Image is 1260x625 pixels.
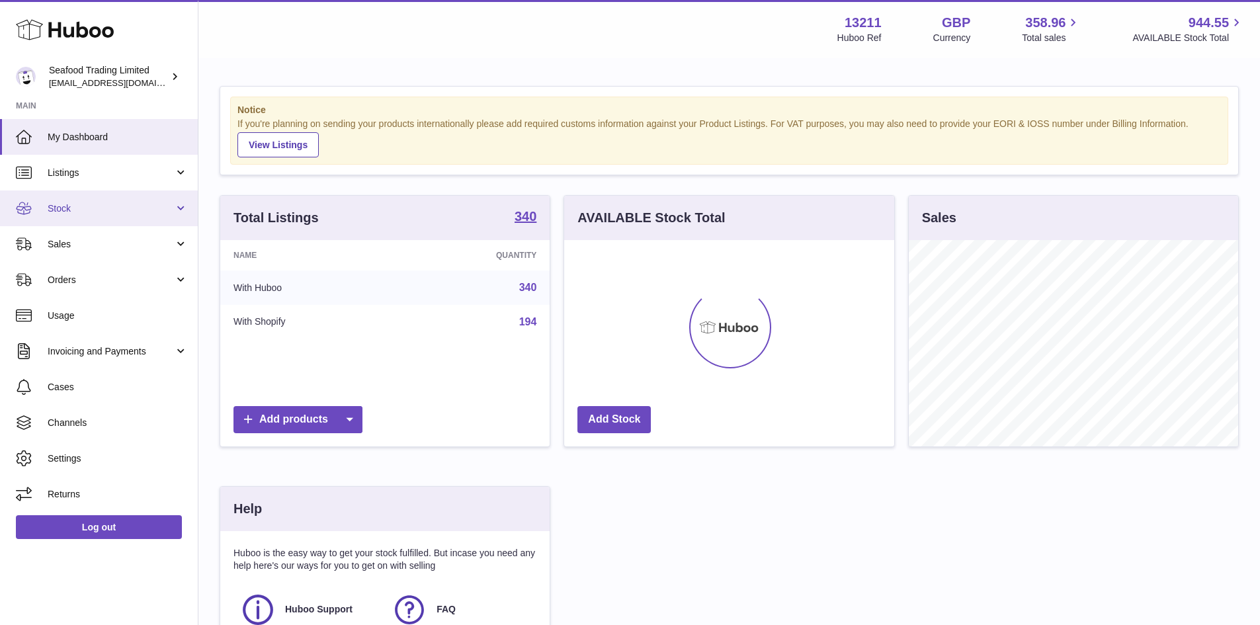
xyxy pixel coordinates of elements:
[237,132,319,157] a: View Listings
[437,603,456,616] span: FAQ
[922,209,956,227] h3: Sales
[48,381,188,394] span: Cases
[16,515,182,539] a: Log out
[237,104,1221,116] strong: Notice
[48,131,188,144] span: My Dashboard
[577,406,651,433] a: Add Stock
[48,488,188,501] span: Returns
[1132,14,1244,44] a: 944.55 AVAILABLE Stock Total
[233,547,536,572] p: Huboo is the easy way to get your stock fulfilled. But incase you need any help here's our ways f...
[233,500,262,518] h3: Help
[1025,14,1066,32] span: 358.96
[237,118,1221,157] div: If you're planning on sending your products internationally please add required customs informati...
[1022,14,1081,44] a: 358.96 Total sales
[220,240,398,271] th: Name
[233,209,319,227] h3: Total Listings
[1132,32,1244,44] span: AVAILABLE Stock Total
[48,452,188,465] span: Settings
[1189,14,1229,32] span: 944.55
[285,603,353,616] span: Huboo Support
[398,240,550,271] th: Quantity
[48,167,174,179] span: Listings
[837,32,882,44] div: Huboo Ref
[942,14,970,32] strong: GBP
[1022,32,1081,44] span: Total sales
[220,271,398,305] td: With Huboo
[48,202,174,215] span: Stock
[577,209,725,227] h3: AVAILABLE Stock Total
[48,274,174,286] span: Orders
[48,238,174,251] span: Sales
[48,345,174,358] span: Invoicing and Payments
[519,282,537,293] a: 340
[519,316,537,327] a: 194
[16,67,36,87] img: online@rickstein.com
[233,406,362,433] a: Add products
[48,417,188,429] span: Channels
[515,210,536,226] a: 340
[515,210,536,223] strong: 340
[933,32,971,44] div: Currency
[49,64,168,89] div: Seafood Trading Limited
[845,14,882,32] strong: 13211
[48,310,188,322] span: Usage
[49,77,194,88] span: [EMAIL_ADDRESS][DOMAIN_NAME]
[220,305,398,339] td: With Shopify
